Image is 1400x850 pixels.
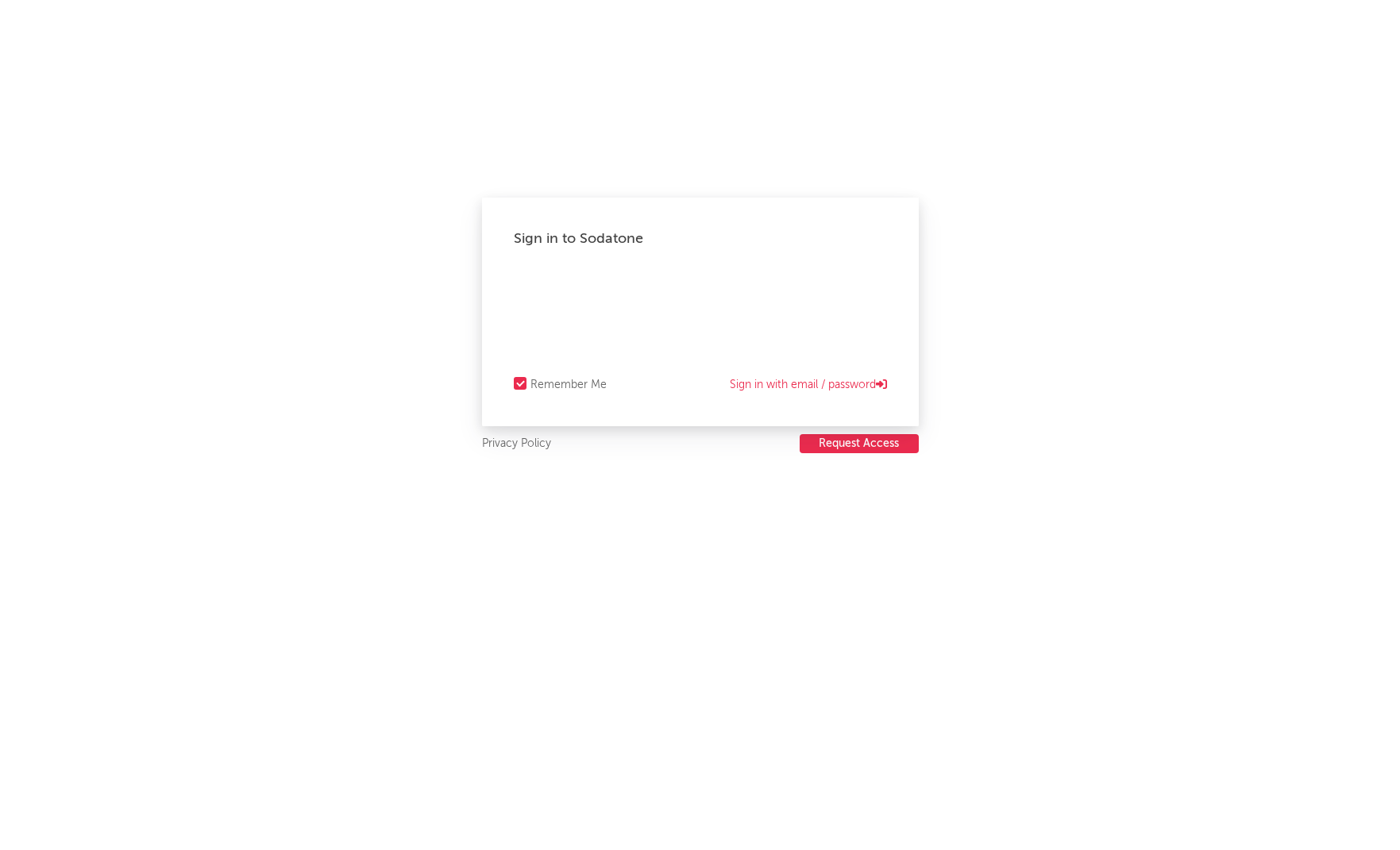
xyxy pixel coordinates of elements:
div: Sign in to Sodatone [514,229,887,248]
a: Sign in with email / password [730,375,887,394]
a: Privacy Policy [482,434,551,454]
div: Remember Me [530,375,607,394]
button: Request Access [800,434,919,453]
